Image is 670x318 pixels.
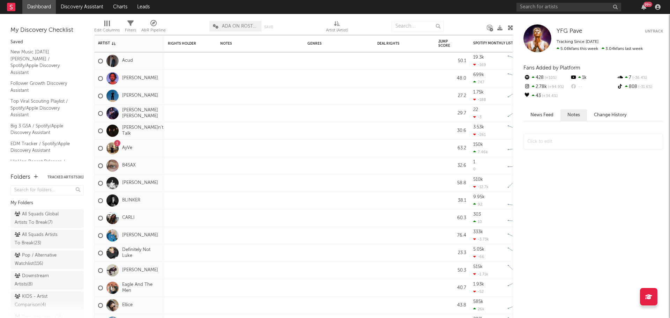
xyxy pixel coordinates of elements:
[473,55,484,60] div: 19.3k
[94,26,120,35] div: Edit Columns
[473,202,482,207] div: 92
[47,176,84,179] button: Tracked Artists(81)
[438,179,466,187] div: 58.8
[473,73,484,77] div: 699k
[473,272,488,276] div: -1.71k
[473,125,484,130] div: 3.53k
[505,262,536,279] svg: Chart title
[222,24,258,29] span: ADA ON ROSTER CE
[631,76,647,80] span: -36.4 %
[125,26,136,35] div: Filters
[438,144,466,153] div: 63.2
[438,266,466,275] div: 50.3
[438,127,466,135] div: 30.6
[505,87,536,105] svg: Chart title
[438,74,466,83] div: 48.0
[473,97,486,102] div: -188
[122,163,136,169] a: B4SAX
[473,282,484,287] div: 1.93k
[570,82,616,91] div: --
[122,282,161,294] a: Eagle And The Men
[637,85,652,89] span: -31.6 %
[377,42,414,46] div: Deal Rights
[122,58,133,64] a: Acud
[122,180,158,186] a: [PERSON_NAME]
[473,212,481,217] div: 303
[473,177,483,182] div: 510k
[505,297,536,314] svg: Chart title
[122,267,158,273] a: [PERSON_NAME]
[473,195,485,199] div: 9.95k
[505,140,536,157] svg: Chart title
[570,73,616,82] div: 1k
[141,17,166,38] div: A&R Pipeline
[617,82,663,91] div: 808
[473,41,526,45] div: Spotify Monthly Listeners
[505,227,536,244] svg: Chart title
[473,80,484,84] div: 747
[122,75,158,81] a: [PERSON_NAME]
[122,108,161,119] a: [PERSON_NAME] [PERSON_NAME]
[523,82,570,91] div: 2.78k
[505,192,536,209] svg: Chart title
[523,65,580,71] span: Fans Added by Platform
[587,109,634,121] button: Change History
[473,132,486,137] div: -261
[557,28,582,34] span: YFG Pave
[10,271,84,290] a: Downstream Artists(8)
[10,291,84,310] a: KIDS - Artist Comparison(4)
[560,109,587,121] button: Notes
[645,28,663,35] button: Untrack
[473,265,483,269] div: 515k
[617,73,663,82] div: 7
[473,299,483,304] div: 585k
[15,210,64,227] div: All Squads Global Artists To Break ( 7 )
[125,17,136,38] div: Filters
[505,70,536,87] svg: Chart title
[392,21,444,31] input: Search...
[505,157,536,175] svg: Chart title
[505,175,536,192] svg: Chart title
[557,28,582,35] a: YFG Pave
[10,97,77,119] a: Top Viral Scouting Playlist / Spotify/Apple Discovery Assistant
[10,122,77,136] a: Big 3 GSA / Spotify/Apple Discovery Assistant
[641,4,646,10] button: 99+
[15,272,64,289] div: Downstream Artists ( 8 )
[10,158,77,179] a: HipHop Recent Releases / Spotify/Apple Discovery Assistant
[141,26,166,35] div: A&R Pipeline
[438,92,466,100] div: 27.2
[168,42,203,46] div: Rights Holder
[473,168,476,171] div: 0
[122,93,158,99] a: [PERSON_NAME]
[473,307,484,311] div: 26k
[473,185,489,189] div: -12.7k
[10,140,77,154] a: EDM Tracker / Spotify/Apple Discovery Assistant
[438,301,466,310] div: 43.8
[122,232,158,238] a: [PERSON_NAME]
[122,247,161,259] a: Definitely Not Luke
[557,47,643,51] span: 3.04k fans last week
[473,289,484,294] div: -52
[15,231,64,247] div: All Squads Artists To Break ( 23 )
[505,209,536,227] svg: Chart title
[473,62,486,67] div: -169
[473,108,478,112] div: 22
[516,3,621,12] input: Search for artists
[473,220,482,224] div: 10
[643,2,652,7] div: 99 +
[438,162,466,170] div: 32.6
[505,52,536,70] svg: Chart title
[473,247,484,252] div: 5.05k
[326,17,348,38] div: Artist (Artist)
[122,198,140,204] a: BLINKER
[15,251,64,268] div: Pop / Alternative Watchlist ( 116 )
[523,73,570,82] div: 428
[98,41,150,45] div: Artist
[473,150,488,154] div: 7.46k
[523,109,560,121] button: News Feed
[10,38,84,46] div: Saved
[10,250,84,269] a: Pop / Alternative Watchlist(116)
[473,230,483,234] div: 333k
[473,90,484,95] div: 1.75k
[505,244,536,262] svg: Chart title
